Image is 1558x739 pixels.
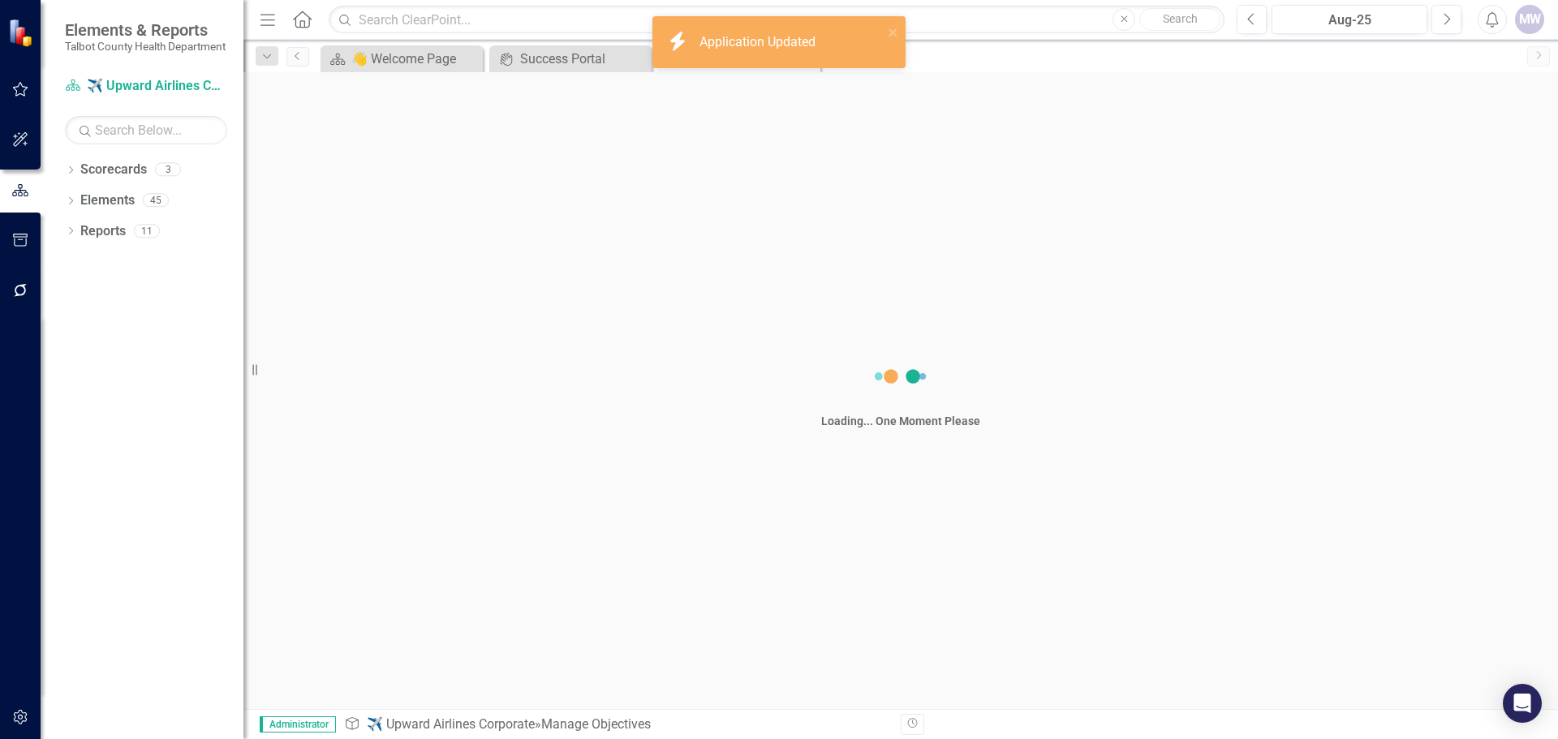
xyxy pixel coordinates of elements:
[329,6,1224,34] input: Search ClearPoint...
[65,40,226,53] small: Talbot County Health Department
[1277,11,1422,30] div: Aug-25
[143,194,169,208] div: 45
[134,224,160,238] div: 11
[1515,5,1544,34] button: MW
[80,191,135,210] a: Elements
[8,19,37,47] img: ClearPoint Strategy
[80,161,147,179] a: Scorecards
[65,20,226,40] span: Elements & Reports
[80,222,126,241] a: Reports
[367,716,535,732] a: ✈️ Upward Airlines Corporate
[260,716,336,733] span: Administrator
[1163,12,1198,25] span: Search
[1503,684,1542,723] div: Open Intercom Messenger
[65,116,227,144] input: Search Below...
[325,49,479,69] a: 👋 Welcome Page
[1139,8,1220,31] button: Search
[821,413,980,429] div: Loading... One Moment Please
[520,49,648,69] div: Success Portal
[344,715,889,734] div: » Manage Objectives
[493,49,648,69] a: Success Portal
[1272,5,1427,34] button: Aug-25
[155,163,181,177] div: 3
[699,33,820,52] div: Application Updated
[351,49,479,69] div: 👋 Welcome Page
[65,77,227,96] a: ✈️ Upward Airlines Corporate
[888,23,899,41] button: close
